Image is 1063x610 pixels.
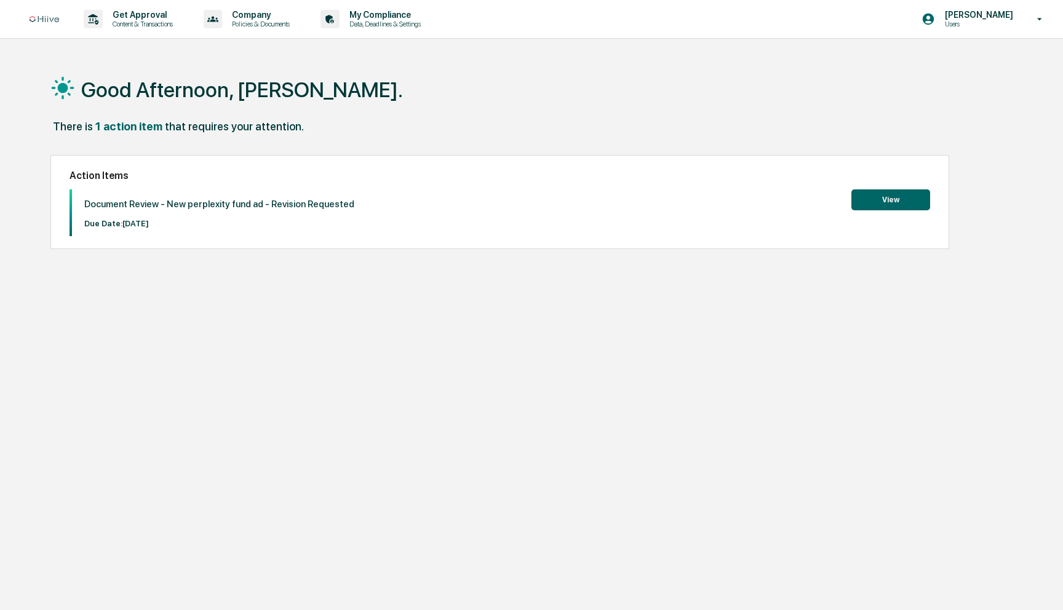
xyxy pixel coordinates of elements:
[103,10,179,20] p: Get Approval
[340,20,427,28] p: Data, Deadlines & Settings
[84,219,354,228] p: Due Date: [DATE]
[81,77,403,102] h1: Good Afternoon, [PERSON_NAME].
[84,199,354,210] p: Document Review - New perplexity fund ad - Revision Requested
[340,10,427,20] p: My Compliance
[103,20,179,28] p: Content & Transactions
[95,120,162,133] div: 1 action item
[53,120,93,133] div: There is
[851,189,930,210] button: View
[935,10,1019,20] p: [PERSON_NAME]
[70,170,931,181] h2: Action Items
[222,10,296,20] p: Company
[222,20,296,28] p: Policies & Documents
[851,193,930,205] a: View
[165,120,304,133] div: that requires your attention.
[935,20,1019,28] p: Users
[30,16,59,23] img: logo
